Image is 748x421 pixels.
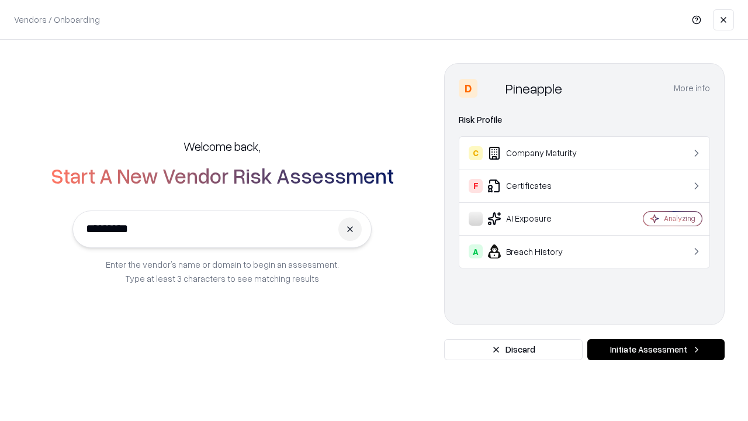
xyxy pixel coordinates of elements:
[482,79,501,98] img: Pineapple
[674,78,710,99] button: More info
[459,113,710,127] div: Risk Profile
[459,79,477,98] div: D
[469,244,608,258] div: Breach History
[664,213,695,223] div: Analyzing
[14,13,100,26] p: Vendors / Onboarding
[183,138,261,154] h5: Welcome back,
[469,212,608,226] div: AI Exposure
[106,257,339,285] p: Enter the vendor’s name or domain to begin an assessment. Type at least 3 characters to see match...
[51,164,394,187] h2: Start A New Vendor Risk Assessment
[469,244,483,258] div: A
[469,179,608,193] div: Certificates
[469,146,483,160] div: C
[469,179,483,193] div: F
[469,146,608,160] div: Company Maturity
[444,339,583,360] button: Discard
[587,339,725,360] button: Initiate Assessment
[505,79,562,98] div: Pineapple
